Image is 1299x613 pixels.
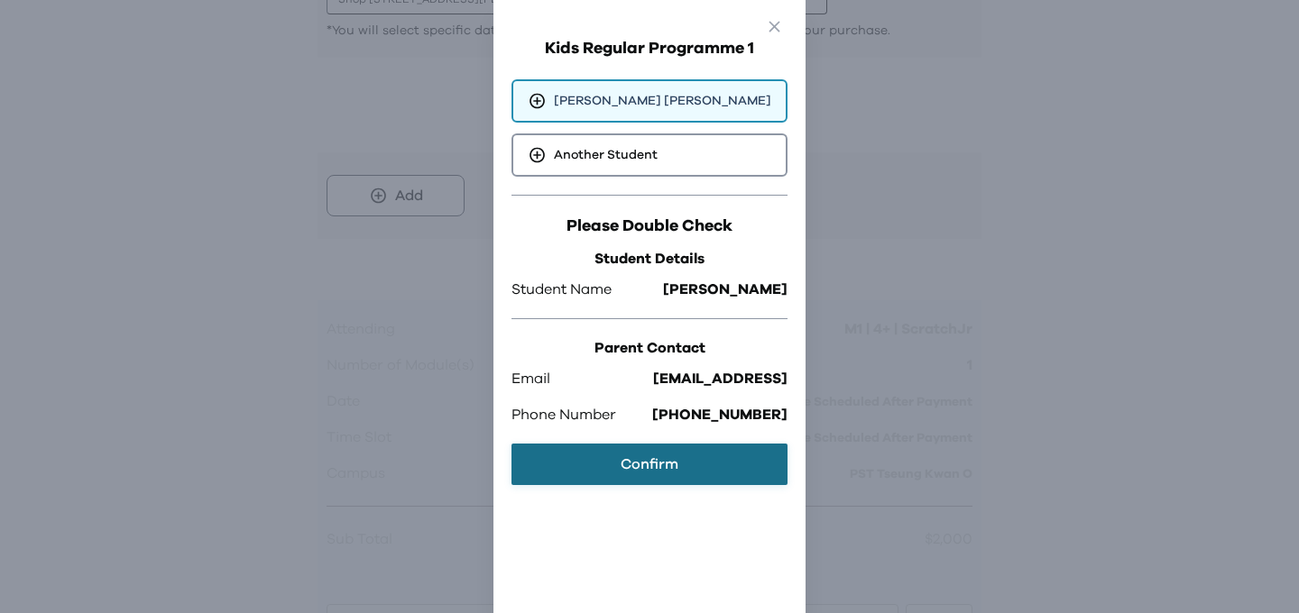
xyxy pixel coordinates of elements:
[554,146,658,164] span: Another Student
[511,279,612,300] span: Student Name
[663,279,788,300] span: [PERSON_NAME]
[511,214,788,239] h2: Please Double Check
[511,444,788,485] button: Confirm
[511,79,788,123] div: [PERSON_NAME] [PERSON_NAME]
[511,404,616,425] span: Phone Number
[511,368,550,389] span: Email
[511,337,788,359] h3: Parent Contact
[511,36,788,61] h2: Kids Regular Programme 1
[652,404,788,425] span: [PHONE_NUMBER]
[511,248,788,270] h3: Student Details
[653,368,788,389] span: [EMAIL_ADDRESS]
[554,92,771,110] span: [PERSON_NAME] [PERSON_NAME]
[511,133,788,177] div: Another Student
